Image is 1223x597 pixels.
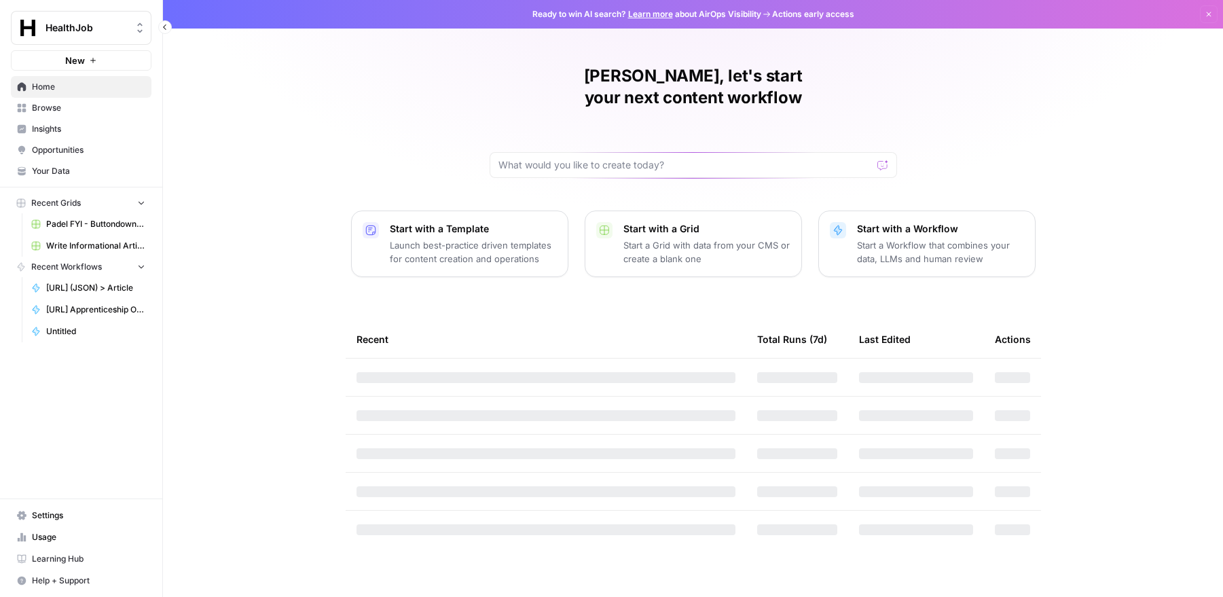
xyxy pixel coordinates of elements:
[11,11,151,45] button: Workspace: HealthJob
[31,261,102,273] span: Recent Workflows
[11,50,151,71] button: New
[32,102,145,114] span: Browse
[31,197,81,209] span: Recent Grids
[25,235,151,257] a: Write Informational Article (1)
[25,213,151,235] a: Padel FYI - Buttondown -Newsletter Generation Grid
[25,277,151,299] a: [URL] (JSON) > Article
[757,321,827,358] div: Total Runs (7d)
[11,548,151,570] a: Learning Hub
[857,238,1024,266] p: Start a Workflow that combines your data, LLMs and human review
[628,9,673,19] a: Learn more
[11,97,151,119] a: Browse
[498,158,872,172] input: What would you like to create today?
[32,575,145,587] span: Help + Support
[859,321,911,358] div: Last Edited
[357,321,735,358] div: Recent
[11,76,151,98] a: Home
[46,304,145,316] span: [URL] Apprenticeship Output Rewrite (JSON)
[11,526,151,548] a: Usage
[11,570,151,592] button: Help + Support
[32,509,145,522] span: Settings
[11,139,151,161] a: Opportunities
[585,211,802,277] button: Start with a GridStart a Grid with data from your CMS or create a blank one
[623,222,790,236] p: Start with a Grid
[390,222,557,236] p: Start with a Template
[351,211,568,277] button: Start with a TemplateLaunch best-practice driven templates for content creation and operations
[46,240,145,252] span: Write Informational Article (1)
[32,144,145,156] span: Opportunities
[46,282,145,294] span: [URL] (JSON) > Article
[25,299,151,321] a: [URL] Apprenticeship Output Rewrite (JSON)
[32,553,145,565] span: Learning Hub
[65,54,85,67] span: New
[32,81,145,93] span: Home
[857,222,1024,236] p: Start with a Workflow
[623,238,790,266] p: Start a Grid with data from your CMS or create a blank one
[11,505,151,526] a: Settings
[25,321,151,342] a: Untitled
[818,211,1036,277] button: Start with a WorkflowStart a Workflow that combines your data, LLMs and human review
[46,325,145,338] span: Untitled
[11,160,151,182] a: Your Data
[46,218,145,230] span: Padel FYI - Buttondown -Newsletter Generation Grid
[772,8,854,20] span: Actions early access
[32,123,145,135] span: Insights
[490,65,897,109] h1: [PERSON_NAME], let's start your next content workflow
[11,193,151,213] button: Recent Grids
[995,321,1031,358] div: Actions
[11,118,151,140] a: Insights
[32,531,145,543] span: Usage
[32,165,145,177] span: Your Data
[16,16,40,40] img: HealthJob Logo
[532,8,761,20] span: Ready to win AI search? about AirOps Visibility
[11,257,151,277] button: Recent Workflows
[45,21,128,35] span: HealthJob
[390,238,557,266] p: Launch best-practice driven templates for content creation and operations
